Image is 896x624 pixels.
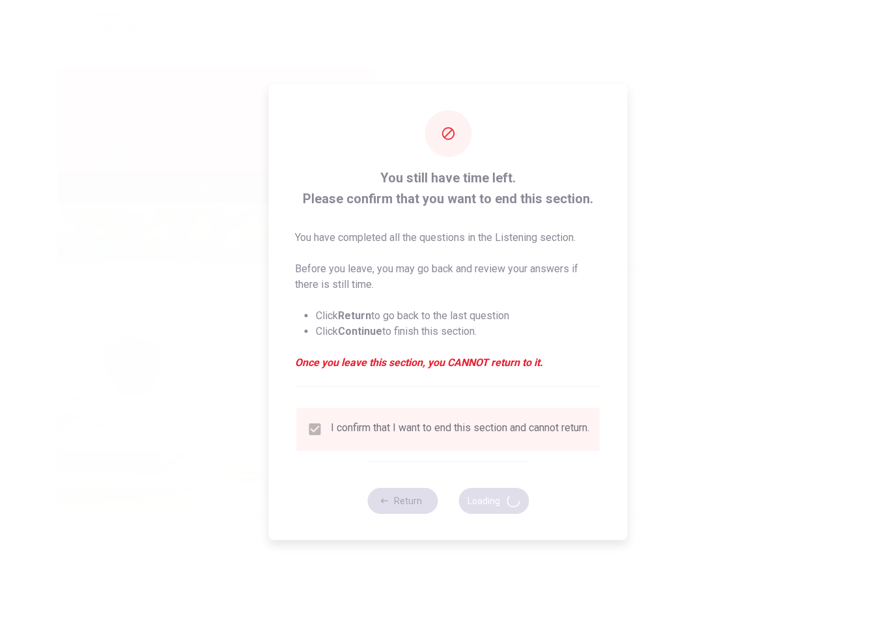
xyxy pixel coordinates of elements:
button: Loading [458,488,529,514]
button: Return [367,488,438,514]
p: You have completed all the questions in the Listening section. [295,230,602,246]
div: I confirm that I want to end this section and cannot return. [331,421,589,437]
li: Click to finish this section. [316,324,602,339]
em: Once you leave this section, you CANNOT return to it. [295,355,602,371]
li: Click to go back to the last question [316,308,602,324]
p: Before you leave, you may go back and review your answers if there is still time. [295,261,602,292]
strong: Continue [338,325,382,337]
strong: Return [338,309,371,322]
span: You still have time left. Please confirm that you want to end this section. [295,167,602,209]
